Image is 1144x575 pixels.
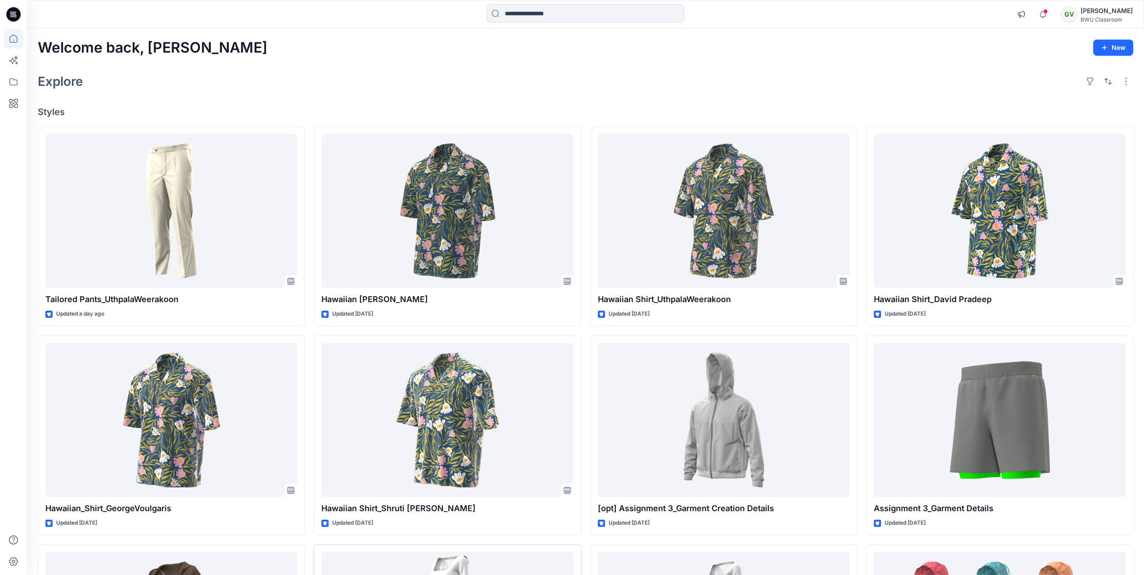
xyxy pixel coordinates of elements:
[56,309,104,319] p: Updated a day ago
[321,293,573,306] p: Hawaiian [PERSON_NAME]
[1081,5,1133,16] div: [PERSON_NAME]
[45,343,297,497] a: Hawaiian_Shirt_GeorgeVoulgaris
[321,134,573,288] a: Hawaiian Shirt_Lisha Sanders
[321,343,573,497] a: Hawaiian Shirt_Shruti Rathor
[45,293,297,306] p: Tailored Pants_UthpalaWeerakoon
[56,518,97,528] p: Updated [DATE]
[874,134,1126,288] a: Hawaiian Shirt_David Pradeep
[332,518,373,528] p: Updated [DATE]
[874,343,1126,497] a: Assignment 3_Garment Details
[1093,40,1133,56] button: New
[598,293,850,306] p: Hawaiian Shirt_UthpalaWeerakoon
[332,309,373,319] p: Updated [DATE]
[874,502,1126,515] p: Assignment 3_Garment Details
[885,309,926,319] p: Updated [DATE]
[1061,6,1077,22] div: GV
[38,107,1133,117] h4: Styles
[45,502,297,515] p: Hawaiian_Shirt_GeorgeVoulgaris
[598,502,850,515] p: [opt] Assignment 3_Garment Creation Details
[609,309,650,319] p: Updated [DATE]
[321,502,573,515] p: Hawaiian Shirt_Shruti [PERSON_NAME]
[1081,16,1133,23] div: BWU Classroom
[45,134,297,288] a: Tailored Pants_UthpalaWeerakoon
[598,343,850,497] a: [opt] Assignment 3_Garment Creation Details
[38,74,83,89] h2: Explore
[609,518,650,528] p: Updated [DATE]
[874,293,1126,306] p: Hawaiian Shirt_David Pradeep
[598,134,850,288] a: Hawaiian Shirt_UthpalaWeerakoon
[885,518,926,528] p: Updated [DATE]
[38,40,267,56] h2: Welcome back, [PERSON_NAME]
